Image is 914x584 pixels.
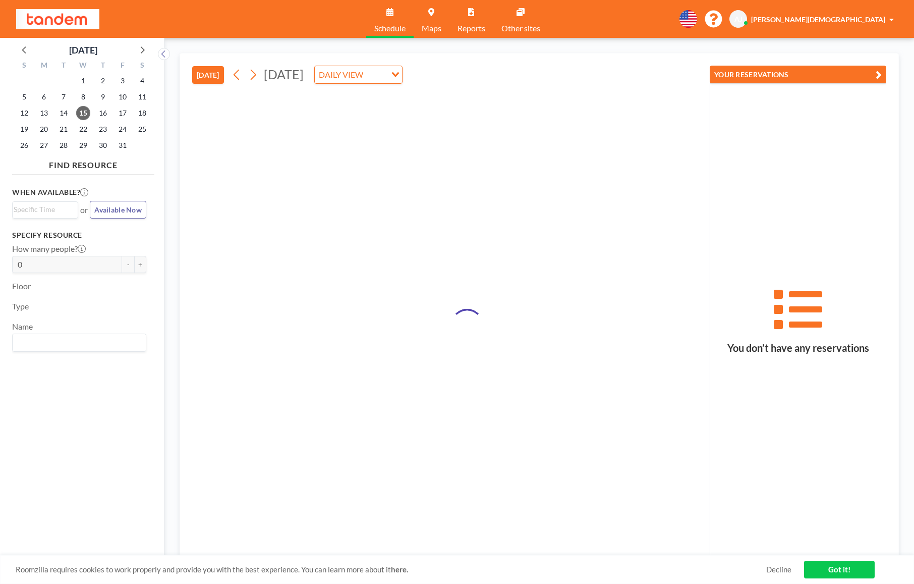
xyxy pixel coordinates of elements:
[391,565,408,574] a: here.
[56,122,71,136] span: Tuesday, October 21, 2025
[422,24,441,32] span: Maps
[14,336,140,349] input: Search for option
[17,138,31,152] span: Sunday, October 26, 2025
[751,15,885,24] span: [PERSON_NAME][DEMOGRAPHIC_DATA]
[37,138,51,152] span: Monday, October 27, 2025
[14,204,72,215] input: Search for option
[17,122,31,136] span: Sunday, October 19, 2025
[766,565,791,574] a: Decline
[16,9,99,29] img: organization-logo
[116,106,130,120] span: Friday, October 17, 2025
[76,122,90,136] span: Wednesday, October 22, 2025
[96,122,110,136] span: Thursday, October 23, 2025
[96,90,110,104] span: Thursday, October 9, 2025
[135,90,149,104] span: Saturday, October 11, 2025
[56,90,71,104] span: Tuesday, October 7, 2025
[122,256,134,273] button: -
[13,202,78,217] div: Search for option
[37,106,51,120] span: Monday, October 13, 2025
[12,322,33,332] label: Name
[134,256,146,273] button: +
[734,15,742,24] span: AJ
[501,24,540,32] span: Other sites
[317,68,365,81] span: DAILY VIEW
[116,138,130,152] span: Friday, October 31, 2025
[16,565,766,574] span: Roomzilla requires cookies to work properly and provide you with the best experience. You can lea...
[94,205,142,214] span: Available Now
[93,60,112,73] div: T
[37,90,51,104] span: Monday, October 6, 2025
[74,60,93,73] div: W
[116,122,130,136] span: Friday, October 24, 2025
[34,60,54,73] div: M
[56,138,71,152] span: Tuesday, October 28, 2025
[54,60,74,73] div: T
[374,24,406,32] span: Schedule
[710,342,886,354] h3: You don’t have any reservations
[132,60,152,73] div: S
[76,74,90,88] span: Wednesday, October 1, 2025
[804,561,875,578] a: Got it!
[366,68,385,81] input: Search for option
[112,60,132,73] div: F
[12,156,154,170] h4: FIND RESOURCE
[12,244,86,254] label: How many people?
[96,74,110,88] span: Thursday, October 2, 2025
[96,138,110,152] span: Thursday, October 30, 2025
[192,66,224,84] button: [DATE]
[13,334,146,351] div: Search for option
[116,74,130,88] span: Friday, October 3, 2025
[69,43,97,57] div: [DATE]
[458,24,485,32] span: Reports
[90,201,146,219] button: Available Now
[96,106,110,120] span: Thursday, October 16, 2025
[116,90,130,104] span: Friday, October 10, 2025
[17,90,31,104] span: Sunday, October 5, 2025
[135,74,149,88] span: Saturday, October 4, 2025
[135,122,149,136] span: Saturday, October 25, 2025
[76,138,90,152] span: Wednesday, October 29, 2025
[12,301,29,311] label: Type
[37,122,51,136] span: Monday, October 20, 2025
[264,67,304,82] span: [DATE]
[315,66,402,83] div: Search for option
[56,106,71,120] span: Tuesday, October 14, 2025
[76,106,90,120] span: Wednesday, October 15, 2025
[12,281,31,291] label: Floor
[12,231,146,240] h3: Specify resource
[15,60,34,73] div: S
[76,90,90,104] span: Wednesday, October 8, 2025
[135,106,149,120] span: Saturday, October 18, 2025
[17,106,31,120] span: Sunday, October 12, 2025
[80,205,88,215] span: or
[710,66,886,83] button: YOUR RESERVATIONS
